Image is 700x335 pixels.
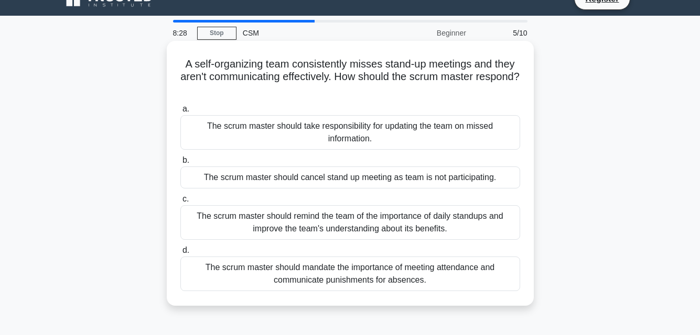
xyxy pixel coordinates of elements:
[197,27,236,40] a: Stop
[179,58,521,96] h5: A self-organizing team consistently misses stand-up meetings and they aren't communicating effect...
[182,194,189,203] span: c.
[180,166,520,188] div: The scrum master should cancel stand up meeting as team is not participating.
[167,23,197,43] div: 8:28
[381,23,472,43] div: Beginner
[182,104,189,113] span: a.
[180,256,520,291] div: The scrum master should mandate the importance of meeting attendance and communicate punishments ...
[236,23,381,43] div: CSM
[472,23,534,43] div: 5/10
[182,155,189,164] span: b.
[180,115,520,150] div: The scrum master should take responsibility for updating the team on missed information.
[180,205,520,240] div: The scrum master should remind the team of the importance of daily standups and improve the team'...
[182,245,189,254] span: d.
